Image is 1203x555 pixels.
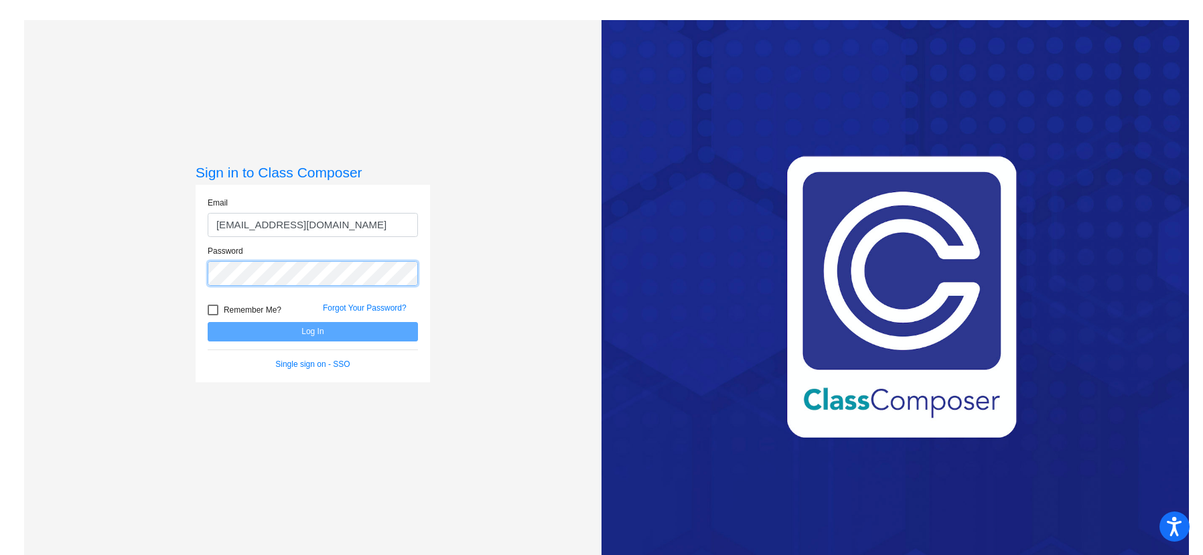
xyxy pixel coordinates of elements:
[208,322,418,341] button: Log In
[208,197,228,209] label: Email
[323,303,407,313] a: Forgot Your Password?
[196,164,430,181] h3: Sign in to Class Composer
[224,302,281,318] span: Remember Me?
[208,245,243,257] label: Password
[275,360,350,369] a: Single sign on - SSO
